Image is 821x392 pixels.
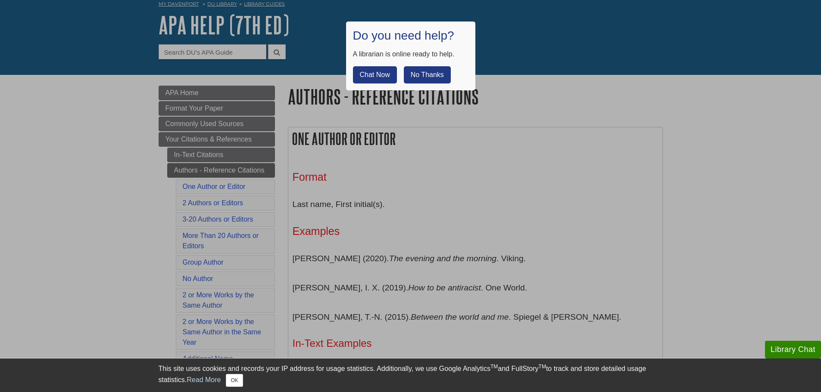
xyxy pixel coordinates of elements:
h1: Do you need help? [353,28,468,43]
button: Close [226,374,243,387]
div: A librarian is online ready to help. [353,49,468,59]
sup: TM [490,364,498,370]
div: This site uses cookies and records your IP address for usage statistics. Additionally, we use Goo... [159,364,663,387]
button: No Thanks [404,66,451,83]
button: Library Chat [765,341,821,358]
sup: TM [539,364,546,370]
button: Chat Now [353,66,397,83]
a: Read More [187,376,221,383]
